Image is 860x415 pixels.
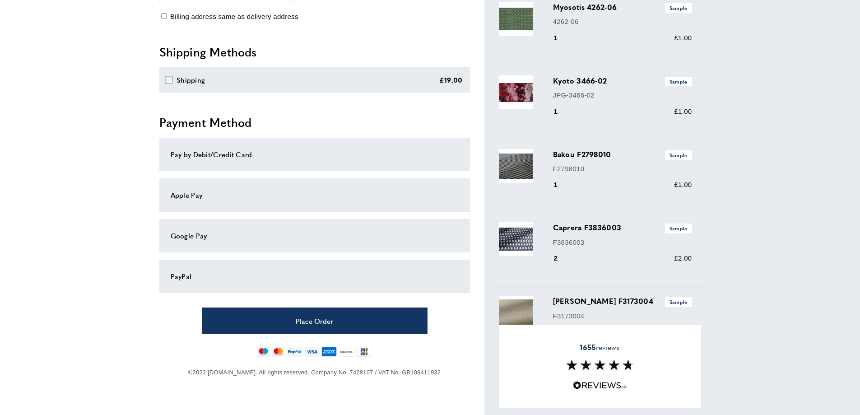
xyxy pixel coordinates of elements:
img: visa [304,347,319,357]
span: Sample [665,224,692,233]
span: reviews [580,343,619,352]
img: Reviews section [566,359,634,370]
div: Google Pay [171,230,459,241]
img: maestro [257,347,270,357]
span: £1.00 [674,181,692,188]
h3: Bakou F2798010 [553,149,692,160]
p: JPG-3466-02 [553,90,692,101]
h2: Payment Method [159,114,470,131]
img: Kyoto 3466-02 [499,75,533,109]
h3: [PERSON_NAME] F3173004 [553,296,692,307]
div: 2 [553,253,571,264]
div: 1 [553,33,571,43]
img: jcb [356,347,372,357]
button: Place Order [202,308,428,334]
div: Pay by Debit/Credit Card [171,149,459,160]
p: 4262-06 [553,16,692,27]
p: F3836003 [553,237,692,248]
img: Myosotis 4262-06 [499,2,533,36]
img: mastercard [272,347,285,357]
div: 1 [553,106,571,117]
input: Billing address same as delivery address [161,13,167,19]
span: Sample [665,3,692,13]
img: Reviews.io 5 stars [573,381,627,390]
h2: Shipping Methods [159,44,470,60]
h3: Myosotis 4262-06 [553,2,692,13]
img: Bakou F2798010 [499,149,533,183]
span: Sample [665,77,692,86]
img: paypal [287,347,302,357]
div: £19.00 [439,75,463,85]
h3: Kyoto 3466-02 [553,75,692,86]
img: american-express [321,347,337,357]
span: Billing address same as delivery address [170,13,298,20]
h3: Caprera F3836003 [553,222,692,233]
span: £2.00 [674,254,692,262]
img: Caprera F3836003 [499,222,533,256]
span: Sample [665,150,692,160]
img: discover [339,347,354,357]
strong: 1655 [580,342,595,352]
img: Archibald F3173004 [499,296,533,330]
div: Shipping [177,75,205,85]
span: £1.00 [674,107,692,115]
span: Sample [665,297,692,307]
div: Apple Pay [171,190,459,201]
div: PayPal [171,271,459,282]
span: ©2022 [DOMAIN_NAME]. All rights reserved. Company No. 7428107 / VAT No. GB109411932 [188,369,441,376]
p: F3173004 [553,311,692,322]
span: £1.00 [674,34,692,42]
p: F2798010 [553,163,692,174]
div: 1 [553,179,571,190]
